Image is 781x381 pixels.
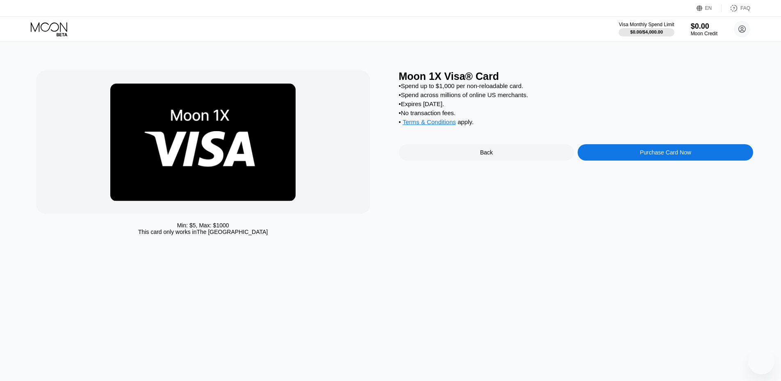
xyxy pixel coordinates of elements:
div: • Spend up to $1,000 per non-reloadable card. [399,82,754,89]
div: Moon 1X Visa® Card [399,70,754,82]
div: Purchase Card Now [578,144,753,161]
div: EN [705,5,712,11]
div: EN [697,4,722,12]
div: Moon Credit [691,31,717,36]
div: Back [399,144,574,161]
div: $0.00 [691,22,717,31]
div: • No transaction fees. [399,109,754,116]
div: Terms & Conditions [403,118,456,127]
div: FAQ [722,4,750,12]
div: • Expires [DATE]. [399,100,754,107]
div: • Spend across millions of online US merchants. [399,91,754,98]
iframe: Button to launch messaging window [748,348,774,374]
span: Terms & Conditions [403,118,456,125]
div: $0.00 / $4,000.00 [630,29,663,34]
div: FAQ [740,5,750,11]
div: This card only works in The [GEOGRAPHIC_DATA] [138,229,268,235]
div: Back [480,149,493,156]
div: Min: $ 5 , Max: $ 1000 [177,222,229,229]
div: Visa Monthly Spend Limit$0.00/$4,000.00 [619,22,674,36]
div: Purchase Card Now [640,149,691,156]
div: $0.00Moon Credit [691,22,717,36]
div: Visa Monthly Spend Limit [619,22,674,27]
div: • apply . [399,118,754,127]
